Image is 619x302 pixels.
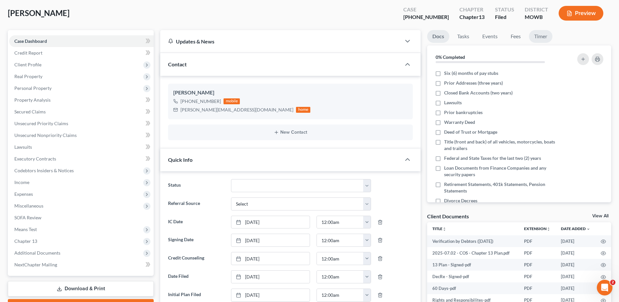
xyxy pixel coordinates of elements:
a: Secured Claims [9,106,154,118]
a: Fees [505,30,526,43]
span: Executory Contracts [14,156,56,161]
a: Titleunfold_more [432,226,446,231]
span: SOFA Review [14,215,41,220]
div: mobile [224,98,240,104]
td: [DATE] [556,271,596,282]
span: Divorce Decrees [444,197,477,204]
td: [DATE] [556,247,596,259]
div: Status [495,6,514,13]
span: Chapter 13 [14,238,37,244]
td: 60 Days-pdf [427,282,519,294]
input: -- : -- [317,289,364,301]
a: Executory Contracts [9,153,154,165]
span: Title (front and back) of all vehicles, motorcycles, boats and trailers [444,139,560,152]
span: Codebtors Insiders & Notices [14,168,74,173]
div: [PHONE_NUMBER] [403,13,449,21]
input: -- : -- [317,252,364,265]
span: Deed of Trust or Mortgage [444,129,497,135]
span: Expenses [14,191,33,197]
a: [DATE] [231,252,310,265]
span: Lawsuits [444,99,462,106]
td: PDF [519,235,556,247]
span: Unsecured Nonpriority Claims [14,132,77,138]
button: Preview [559,6,603,21]
div: Filed [495,13,514,21]
div: [PERSON_NAME][EMAIL_ADDRESS][DOMAIN_NAME] [180,107,293,113]
div: Chapter [459,6,485,13]
span: Miscellaneous [14,203,43,209]
div: MOWB [525,13,548,21]
div: [PHONE_NUMBER] [180,98,221,105]
span: Client Profile [14,62,41,67]
div: home [296,107,310,113]
span: Income [14,179,29,185]
iframe: Intercom live chat [597,280,612,295]
span: Additional Documents [14,250,60,256]
a: Docs [427,30,449,43]
label: IC Date [165,216,227,229]
span: Warranty Deed [444,119,475,126]
a: Unsecured Priority Claims [9,118,154,129]
span: [PERSON_NAME] [8,8,70,18]
a: NextChapter Mailing [9,259,154,271]
span: Six (6) months of pay stubs [444,70,498,76]
a: Lawsuits [9,141,154,153]
span: Contact [168,61,187,67]
span: Real Property [14,74,42,79]
td: PDF [519,247,556,259]
label: Credit Counseling [165,252,227,265]
strong: 0% Completed [436,54,465,60]
span: Means Test [14,226,37,232]
div: Updates & News [168,38,393,45]
span: Retirement Statements, 401k Statements, Pension Statements [444,181,560,194]
span: Secured Claims [14,109,46,114]
span: Lawsuits [14,144,32,150]
a: Tasks [452,30,474,43]
label: Date Filed [165,270,227,283]
label: Initial Plan Filed [165,289,227,302]
label: Signing Date [165,234,227,247]
div: Case [403,6,449,13]
div: Client Documents [427,213,469,220]
span: Prior bankruptcies [444,109,483,116]
span: Property Analysis [14,97,51,103]
a: Property Analysis [9,94,154,106]
a: Date Added expand_more [561,226,590,231]
span: Federal and State Taxes for the last two (2) years [444,155,541,161]
a: Unsecured Nonpriority Claims [9,129,154,141]
i: unfold_more [442,227,446,231]
span: 2 [610,280,615,285]
span: Loan Documents from Finance Companies and any security papers [444,165,560,178]
a: [DATE] [231,216,310,228]
a: Case Dashboard [9,35,154,47]
input: -- : -- [317,271,364,283]
a: Events [477,30,503,43]
td: [DATE] [556,235,596,247]
i: expand_more [586,227,590,231]
a: [DATE] [231,289,310,301]
label: Referral Source [165,197,227,210]
span: Credit Report [14,50,42,56]
input: -- : -- [317,234,364,246]
label: Status [165,179,227,192]
td: 2025-07.02 - COS - Chapter 13 Plan.pdf [427,247,519,259]
span: 13 [479,14,485,20]
span: Prior Addresses (three years) [444,80,503,86]
a: View All [592,214,609,218]
span: Quick Info [168,157,193,163]
a: [DATE] [231,271,310,283]
td: Verification by Debtors ([DATE]) [427,235,519,247]
a: SOFA Review [9,212,154,224]
td: [DATE] [556,259,596,271]
a: Timer [529,30,552,43]
td: PDF [519,259,556,271]
span: Unsecured Priority Claims [14,121,68,126]
a: Download & Print [8,281,154,296]
input: -- : -- [317,216,364,228]
td: DecRe - Signed-pdf [427,271,519,282]
i: unfold_more [547,227,550,231]
span: Closed Bank Accounts (two years) [444,90,513,96]
span: Case Dashboard [14,38,47,44]
span: Personal Property [14,85,52,91]
td: [DATE] [556,282,596,294]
